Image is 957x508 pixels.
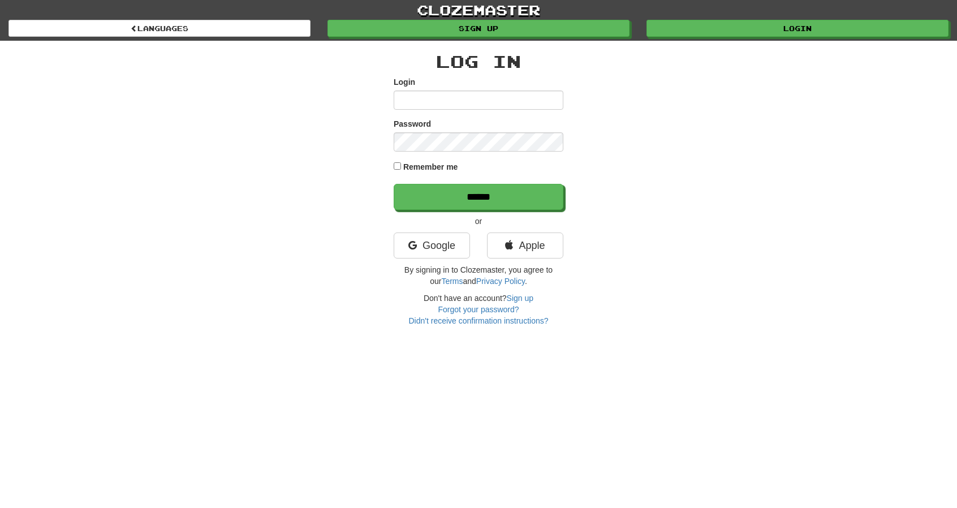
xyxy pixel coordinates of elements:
a: Didn't receive confirmation instructions? [408,316,548,325]
a: Privacy Policy [476,277,525,286]
a: Forgot your password? [438,305,519,314]
div: Don't have an account? [394,292,563,326]
a: Login [646,20,949,37]
a: Sign up [327,20,630,37]
a: Terms [441,277,463,286]
h2: Log In [394,52,563,71]
a: Apple [487,233,563,259]
label: Login [394,76,415,88]
p: By signing in to Clozemaster, you agree to our and . [394,264,563,287]
p: or [394,216,563,227]
a: Languages [8,20,311,37]
a: Google [394,233,470,259]
a: Sign up [507,294,533,303]
label: Remember me [403,161,458,173]
label: Password [394,118,431,130]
